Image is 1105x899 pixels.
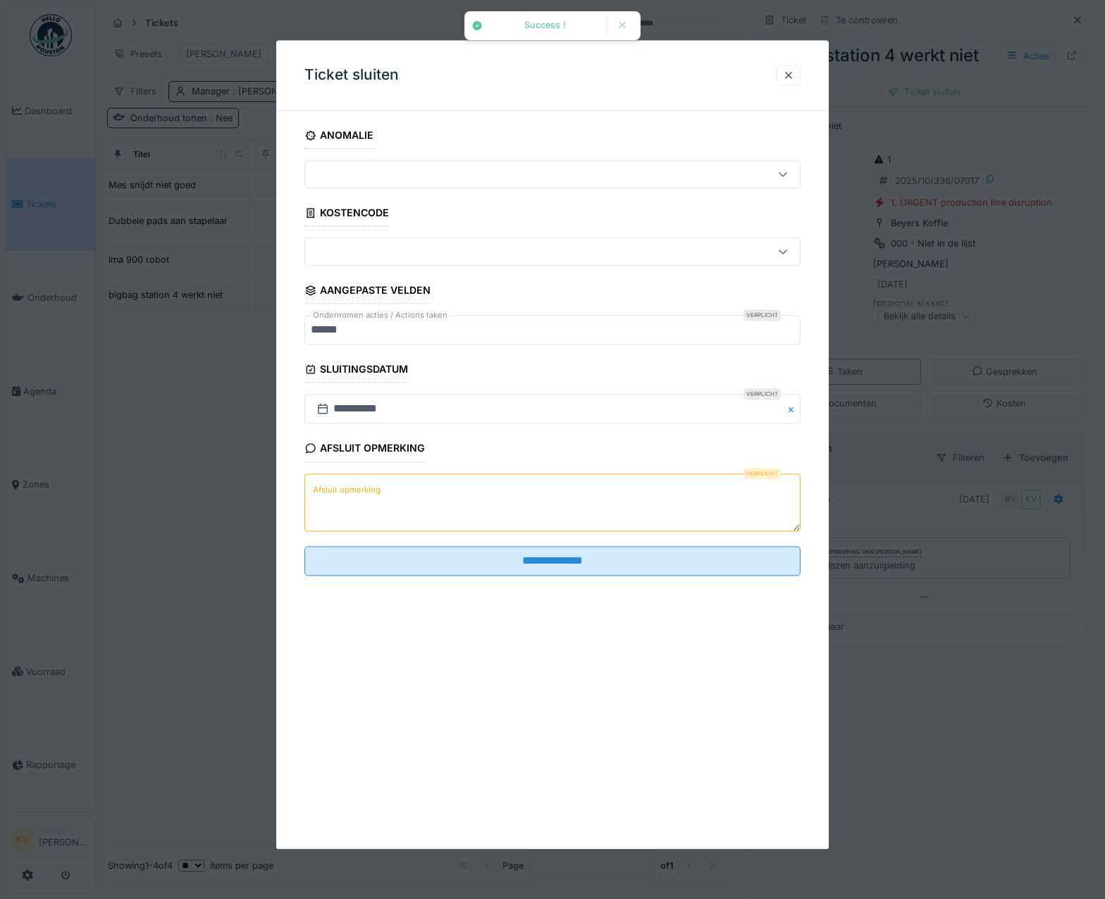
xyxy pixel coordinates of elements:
button: Close [785,395,801,424]
div: Verplicht [743,389,781,400]
div: Success ! [490,20,600,32]
div: Verplicht [743,468,781,479]
div: Kostencode [304,203,389,227]
label: Ondernomen acties / Actions taken [310,310,450,322]
div: Anomalie [304,125,374,149]
div: Sluitingsdatum [304,359,408,383]
div: Aangepaste velden [304,280,431,304]
div: Afsluit opmerking [304,438,425,462]
h3: Ticket sluiten [304,66,399,84]
div: Verplicht [743,310,781,321]
label: Afsluit opmerking [310,481,383,499]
